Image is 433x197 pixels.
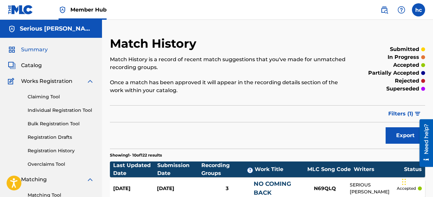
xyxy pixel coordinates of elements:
[380,6,388,14] img: search
[8,62,16,69] img: Catalog
[7,5,16,35] div: Need help?
[350,182,397,195] div: SERIOUS [PERSON_NAME]
[28,120,94,127] a: Bulk Registration Tool
[21,46,48,54] span: Summary
[28,134,94,141] a: Registration Drafts
[8,46,48,54] a: SummarySummary
[397,185,416,191] p: accepted
[386,85,419,93] p: superseded
[388,53,419,61] p: in progress
[110,56,353,71] p: Match History is a record of recent match suggestions that you've made for unmatched recording gr...
[255,165,305,173] div: Work Title
[113,161,157,177] div: Last Updated Date
[386,127,425,144] button: Export
[86,77,94,85] img: expand
[397,6,405,14] img: help
[304,165,354,173] div: MLC Song Code
[28,107,94,114] a: Individual Registration Tool
[395,77,419,85] p: rejected
[157,161,201,177] div: Submission Date
[8,46,16,54] img: Summary
[415,112,420,116] img: filter
[247,168,253,173] span: ?
[8,77,16,85] img: Works Registration
[201,185,254,192] div: 3
[402,172,406,192] div: Drag
[368,69,419,77] p: partially accepted
[415,119,433,167] iframe: Resource Center
[20,25,94,33] h5: Serious Gambino
[254,180,291,196] a: NO COMING BACK
[110,152,162,158] p: Showing 1 - 10 of 122 results
[395,3,408,16] div: Help
[8,5,33,14] img: MLC Logo
[384,106,425,122] button: Filters (1)
[28,147,94,154] a: Registration History
[201,161,254,177] div: Recording Groups
[59,6,66,14] img: Top Rightsholder
[110,36,200,51] h2: Match History
[412,3,425,16] div: User Menu
[113,185,157,192] div: [DATE]
[354,165,404,173] div: Writers
[400,165,433,197] iframe: Chat Widget
[8,25,16,33] img: Accounts
[21,62,42,69] span: Catalog
[70,6,107,13] span: Member Hub
[157,185,201,192] div: [DATE]
[28,161,94,168] a: Overclaims Tool
[28,93,94,100] a: Claiming Tool
[21,176,47,184] span: Matching
[8,62,42,69] a: CatalogCatalog
[21,77,72,85] span: Works Registration
[393,61,419,69] p: accepted
[8,176,16,184] img: Matching
[86,176,94,184] img: expand
[390,45,419,53] p: submitted
[388,110,413,118] span: Filters ( 1 )
[300,185,350,192] div: N69QLQ
[110,79,353,94] p: Once a match has been approved it will appear in the recording details section of the work within...
[378,3,391,16] a: Public Search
